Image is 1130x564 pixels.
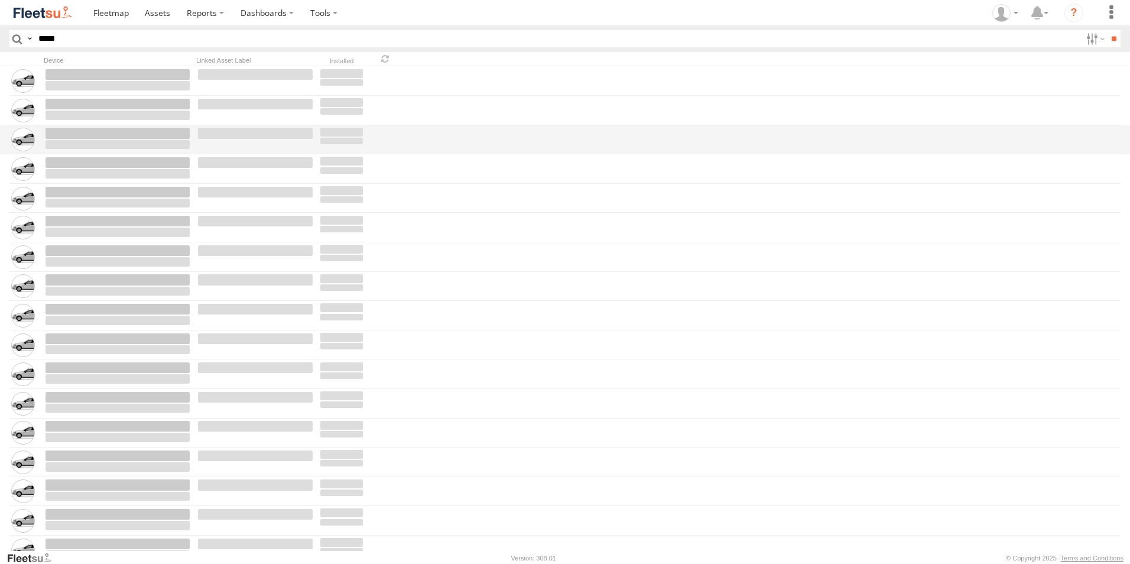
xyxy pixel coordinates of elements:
[1006,555,1123,562] div: © Copyright 2025 -
[1082,30,1107,47] label: Search Filter Options
[988,4,1022,22] div: Cristy Hull
[319,59,364,64] div: Installed
[1064,4,1083,22] i: ?
[1061,555,1123,562] a: Terms and Conditions
[378,53,392,64] span: Refresh
[511,555,556,562] div: Version: 308.01
[44,56,191,64] div: Device
[196,56,314,64] div: Linked Asset Label
[12,5,73,21] img: fleetsu-logo-horizontal.svg
[25,30,34,47] label: Search Query
[7,552,61,564] a: Visit our Website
